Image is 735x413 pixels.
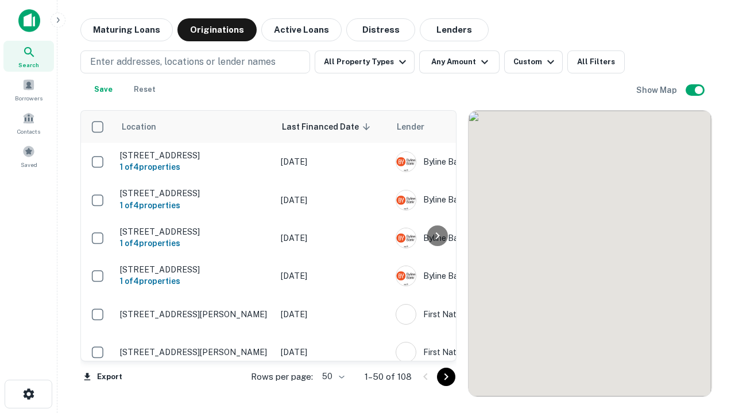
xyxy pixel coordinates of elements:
p: [STREET_ADDRESS] [120,227,269,237]
p: [STREET_ADDRESS][PERSON_NAME] [120,309,269,320]
span: Lender [397,120,424,134]
a: Contacts [3,107,54,138]
button: Distress [346,18,415,41]
button: Active Loans [261,18,342,41]
div: 0 0 [469,111,711,396]
span: Contacts [17,127,40,136]
th: Lender [390,111,574,143]
p: [DATE] [281,194,384,206]
img: picture [396,228,416,248]
div: First Nations Bank [396,342,568,363]
p: [DATE] [281,232,384,244]
span: Saved [21,160,37,169]
img: picture [396,305,416,324]
p: [STREET_ADDRESS] [120,188,269,198]
button: Export [80,368,125,385]
div: Byline Bank [396,228,568,248]
iframe: Chat Widget [678,321,735,376]
h6: 1 of 4 properties [120,237,269,250]
span: Borrowers [15,93,42,103]
button: Any Amount [419,50,500,73]
p: [DATE] [281,346,384,359]
img: picture [396,342,416,362]
button: Reset [126,78,163,101]
a: Saved [3,141,54,172]
button: Maturing Loans [80,18,173,41]
button: All Property Types [315,50,415,73]
div: 50 [318,368,346,385]
span: Last Financed Date [282,120,374,134]
h6: 1 of 4 properties [120,199,269,212]
span: Search [18,60,39,69]
div: Byline Bank [396,266,568,286]
button: All Filters [567,50,625,73]
p: [STREET_ADDRESS][PERSON_NAME] [120,347,269,357]
button: Enter addresses, locations or lender names [80,50,310,73]
img: capitalize-icon.png [18,9,40,32]
p: 1–50 of 108 [365,370,412,384]
span: Location [121,120,171,134]
p: [DATE] [281,308,384,321]
a: Search [3,41,54,72]
h6: Show Map [636,84,679,96]
div: First Nations Bank [396,304,568,325]
a: Borrowers [3,74,54,105]
button: Lenders [420,18,489,41]
p: [DATE] [281,155,384,168]
div: Byline Bank [396,151,568,172]
h6: 1 of 4 properties [120,161,269,173]
p: [STREET_ADDRESS] [120,264,269,275]
img: picture [396,152,416,172]
th: Last Financed Date [275,111,390,143]
h6: 1 of 4 properties [120,275,269,287]
button: Go to next page [437,368,455,386]
div: Byline Bank [396,190,568,211]
p: [STREET_ADDRESS] [120,150,269,161]
img: picture [396,266,416,286]
div: Custom [513,55,558,69]
button: Custom [504,50,563,73]
p: [DATE] [281,270,384,282]
img: picture [396,190,416,210]
p: Enter addresses, locations or lender names [90,55,276,69]
p: Rows per page: [251,370,313,384]
th: Location [114,111,275,143]
button: Save your search to get updates of matches that match your search criteria. [85,78,122,101]
button: Originations [177,18,257,41]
